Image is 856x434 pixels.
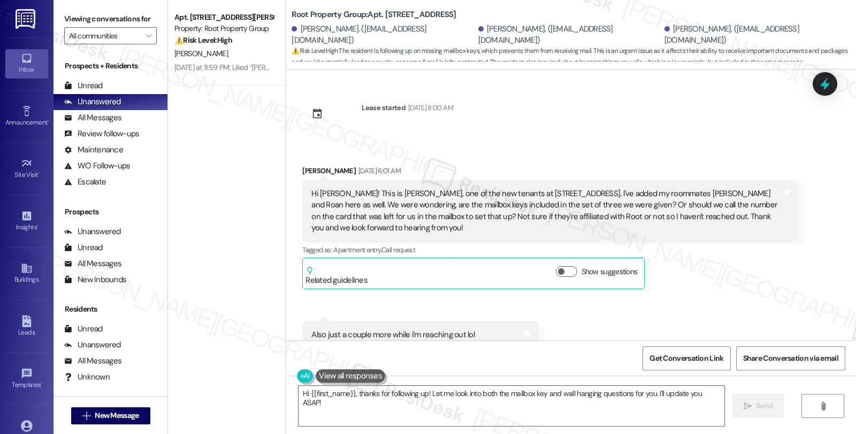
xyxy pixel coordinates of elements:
[64,242,103,253] div: Unread
[64,371,110,383] div: Unknown
[756,400,773,412] span: Send
[292,24,475,46] div: [PERSON_NAME]. ([EMAIL_ADDRESS][DOMAIN_NAME])
[478,24,662,46] div: [PERSON_NAME]. ([EMAIL_ADDRESS][DOMAIN_NAME])
[16,9,37,29] img: ResiDesk Logo
[292,9,456,20] b: Root Property Group: Apt. [STREET_ADDRESS]
[64,355,121,367] div: All Messages
[64,258,121,269] div: All Messages
[53,206,167,218] div: Prospects
[292,46,338,55] strong: ⚠️ Risk Level: High
[5,49,48,78] a: Inbox
[736,346,845,370] button: Share Conversation via email
[362,102,406,113] div: Lease started
[82,412,90,420] i: 
[664,24,848,46] div: [PERSON_NAME]. ([EMAIL_ADDRESS][DOMAIN_NAME])
[744,402,752,410] i: 
[174,35,232,45] strong: ⚠️ Risk Level: High
[64,160,130,172] div: WO Follow-ups
[64,226,121,237] div: Unanswered
[64,80,103,91] div: Unread
[732,394,784,418] button: Send
[5,207,48,236] a: Insights •
[41,379,43,387] span: •
[381,245,415,254] span: Call request
[53,304,167,315] div: Residents
[299,386,724,426] textarea: Hi {{first_name}}, thanks for following up! Let me look into both the mailbox key and wall hangin...
[64,323,103,335] div: Unread
[64,128,139,139] div: Review follow-ups
[743,353,838,364] span: Share Conversation via email
[333,245,381,254] span: Apartment entry ,
[64,274,126,285] div: New Inbounds
[48,117,49,125] span: •
[356,165,401,176] div: [DATE] 6:01 AM
[174,12,273,23] div: Apt. [STREET_ADDRESS][PERSON_NAME]
[174,49,228,58] span: [PERSON_NAME]
[37,222,39,229] span: •
[5,312,48,341] a: Leads
[311,188,782,234] div: Hi [PERSON_NAME]! This is [PERSON_NAME], one of the new tenants at [STREET_ADDRESS]. I've added m...
[5,365,48,393] a: Templates •
[643,346,730,370] button: Get Conversation Link
[39,169,40,177] span: •
[64,112,121,123] div: All Messages
[406,102,453,113] div: [DATE] 8:00 AM
[305,266,368,286] div: Related guidelines
[69,27,140,44] input: All communities
[64,11,157,27] label: Viewing conversations for
[302,165,799,180] div: [PERSON_NAME]
[5,154,48,183] a: Site Visit •
[95,410,139,421] span: New Message
[302,242,799,258] div: Tagged as:
[292,45,856,68] span: : The resident is following up on missing mailbox keys, which prevents them from receiving mail. ...
[64,339,121,351] div: Unanswered
[146,32,151,40] i: 
[649,353,723,364] span: Get Conversation Link
[311,329,522,363] div: Also just a couple more while I'm reaching out lol - can we put stuff on the walls using push pin...
[64,176,106,188] div: Escalate
[582,266,638,277] label: Show suggestions
[819,402,827,410] i: 
[64,144,123,156] div: Maintenance
[71,407,150,424] button: New Message
[5,259,48,288] a: Buildings
[174,23,273,34] div: Property: Root Property Group
[64,96,121,107] div: Unanswered
[53,60,167,72] div: Prospects + Residents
